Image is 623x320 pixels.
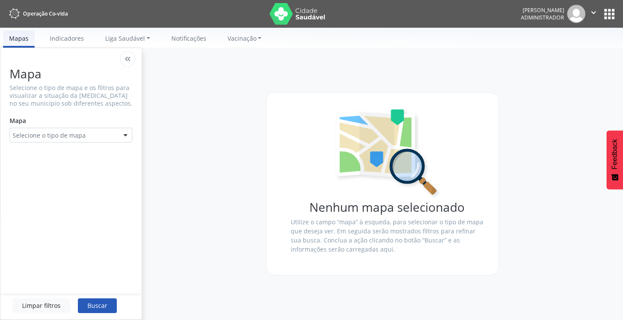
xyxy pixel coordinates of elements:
[23,10,68,17] span: Operação Co-vida
[10,67,132,81] h1: Mapa
[228,34,257,42] span: Vacinação
[589,8,598,17] i: 
[78,298,117,313] button: Buscar
[10,84,132,107] p: Selecione o tipo de mapa e os filtros para visualizar a situação da [MEDICAL_DATA] no seu municíp...
[332,108,442,200] img: search-map.svg
[3,31,35,48] a: Mapas
[165,31,212,46] a: Notificações
[99,31,156,46] a: Liga Saudável
[607,130,623,189] button: Feedback - Mostrar pesquisa
[44,31,90,46] a: Indicadores
[602,6,617,22] button: apps
[585,5,602,23] button: 
[291,200,483,214] h1: Nenhum mapa selecionado
[13,298,70,313] button: Limpar filtros
[13,131,86,140] span: Selecione o tipo de mapa
[611,139,619,169] span: Feedback
[291,217,483,254] p: Utilize o campo “mapa” à esqueda, para selecionar o tipo de mapa que deseja ver. Em seguida serão...
[521,6,564,14] div: [PERSON_NAME]
[521,14,564,21] span: Administrador
[567,5,585,23] img: img
[10,113,26,128] label: Mapa
[6,6,68,21] a: Operação Co-vida
[222,31,268,46] a: Vacinação
[105,34,145,42] span: Liga Saudável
